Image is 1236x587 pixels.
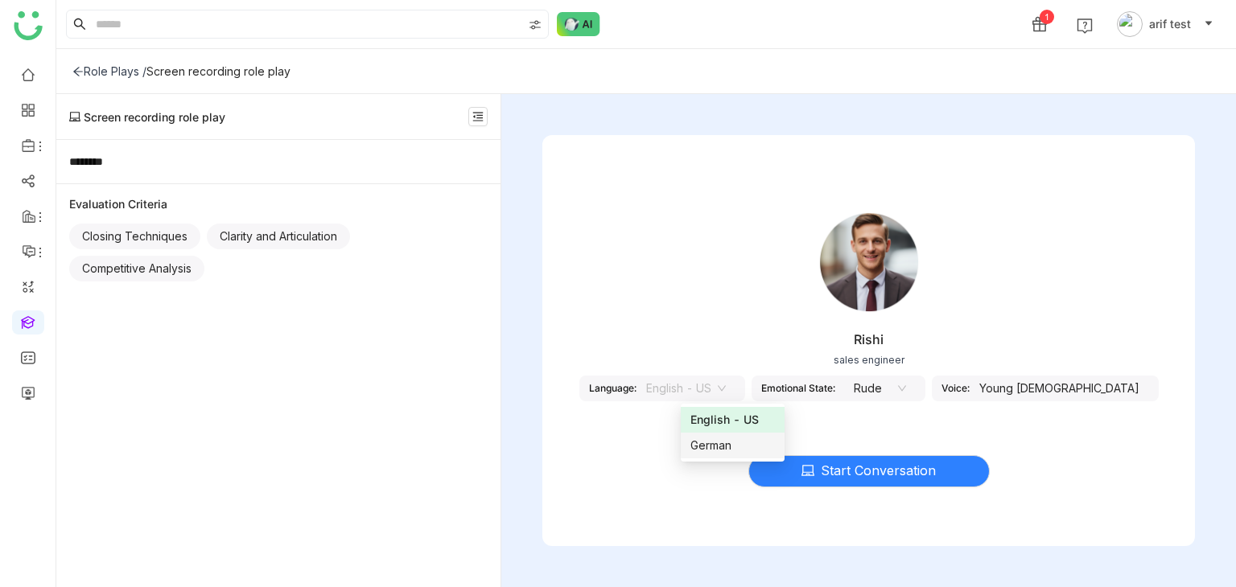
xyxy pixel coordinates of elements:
span: Start Conversation [821,461,936,481]
nz-select-item: Rude [845,376,906,400]
nz-select-item: English - US [646,376,726,400]
div: Clarity and Articulation [207,224,350,249]
span: Screen recording role play [84,110,225,124]
div: Rishi [854,331,884,347]
div: Role Plays / [72,64,146,78]
nz-option-item: English - US [681,407,785,433]
div: Voice: [941,382,970,394]
button: Start Conversation [748,455,990,487]
div: Language: [589,382,637,394]
img: young_male.png [813,206,925,318]
div: German [690,437,775,454]
div: English - US [690,411,775,429]
div: Screen recording role play [146,64,290,78]
img: search-type.svg [529,18,542,31]
div: Emotional State: [761,382,835,394]
div: Closing Techniques [69,224,200,249]
div: sales engineer [834,354,904,366]
img: logo [14,11,43,40]
span: arif test [1149,15,1191,33]
img: help.svg [1077,18,1093,34]
nz-option-item: German [681,433,785,458]
img: ask-buddy-normal.svg [557,12,600,36]
div: 1 [1040,10,1054,24]
div: Competitive Analysis [69,256,204,281]
button: arif test [1114,11,1217,37]
div: Evaluation Criteria [69,197,488,211]
img: avatar [1117,11,1143,37]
